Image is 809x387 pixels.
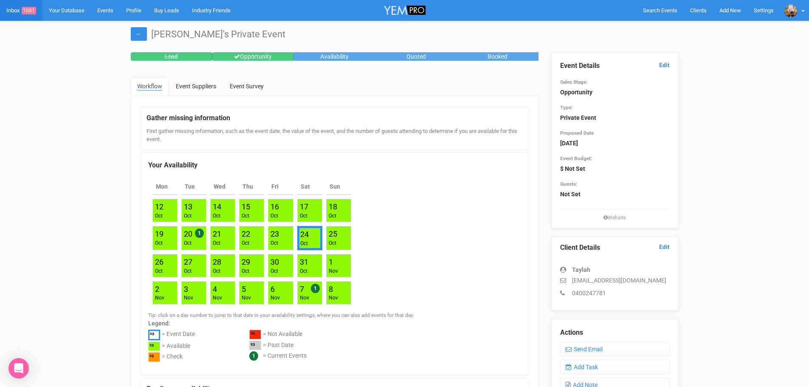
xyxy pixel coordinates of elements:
a: 22 [242,229,250,238]
a: 28 [213,257,221,266]
strong: Private Event [560,114,596,121]
small: Tip: click on a day number to jump to that date in your availability settings, where you can also... [148,312,414,318]
span: Add New [719,7,741,14]
legend: Event Details [560,61,670,71]
small: Proposed Date [560,130,594,136]
legend: Actions [560,328,670,338]
strong: Taylah [572,266,590,273]
small: Website [560,214,670,221]
span: 1081 [22,7,36,14]
a: 6 [271,285,275,294]
strong: Opportunity [560,89,592,96]
div: Oct [242,212,250,220]
div: Nov [271,294,280,302]
a: 20 [184,229,192,238]
a: Add Task [560,360,670,374]
div: Nov [155,294,164,302]
div: Oct [155,240,163,247]
div: Oct [300,268,308,275]
div: = Available [162,342,190,353]
div: Quoted [375,52,457,61]
div: Oct [271,240,279,247]
strong: $ Not Set [560,165,585,172]
strong: [DATE] [560,140,578,147]
a: 13 [184,202,192,211]
div: First gather missing information, such as the event date, the value of the event, and the number ... [147,127,523,143]
legend: Client Details [560,243,670,253]
a: 4 [213,285,217,294]
div: Oct [300,212,308,220]
div: = Check [162,352,183,363]
div: Opportunity [212,52,294,61]
a: 14 [213,202,221,211]
div: Oct [155,212,163,220]
div: Open Intercom Messenger [8,358,29,379]
div: Oct [155,268,163,275]
a: Workflow [131,78,169,96]
div: = Past Date [263,341,293,352]
div: Oct [213,268,221,275]
div: Nov [213,294,222,302]
div: Booked [457,52,538,61]
a: 26 [155,257,163,266]
small: Sales Stage: [560,79,587,85]
a: 7 [300,285,304,294]
a: 15 [242,202,250,211]
th: Mon [152,179,178,195]
div: Oct [242,268,250,275]
div: Nov [184,294,193,302]
a: 31 [300,257,308,266]
span: Search Events [643,7,677,14]
a: Edit [659,61,670,69]
a: 19 [155,229,163,238]
div: Oct [184,212,192,220]
legend: Your Availability [148,161,521,170]
div: ²³ [249,341,261,350]
span: 1 [195,229,204,238]
th: Sat [297,179,322,195]
small: Event Budget: [560,155,592,161]
div: = Current Events [263,351,307,361]
div: Oct [213,240,221,247]
a: 8 [329,285,333,294]
h1: [PERSON_NAME]'s Private Event [131,29,679,40]
a: 12 [155,202,163,211]
span: 1 [311,284,320,293]
div: Nov [329,294,338,302]
a: Event Survey [223,78,270,95]
div: Oct [184,268,192,275]
div: Oct [184,240,192,247]
div: Oct [300,240,309,247]
a: 17 [300,202,308,211]
a: ← [131,27,147,41]
a: Edit [659,243,670,251]
img: open-uri20200520-4-1r8dlr4 [784,5,797,17]
div: = Not Available [263,330,302,341]
a: 30 [271,257,279,266]
a: 29 [242,257,250,266]
a: Event Suppliers [169,78,223,95]
th: Thu [239,179,264,195]
div: Oct [213,212,221,220]
p: [EMAIL_ADDRESS][DOMAIN_NAME] [560,276,670,285]
a: 5 [242,285,246,294]
div: Availability [294,52,375,61]
a: 16 [271,202,279,211]
div: ²³ [148,342,160,351]
a: 23 [271,229,279,238]
legend: Gather missing information [147,113,523,123]
div: Oct [242,240,250,247]
div: Nov [300,294,309,302]
div: Oct [329,240,337,247]
th: Tue [181,179,206,195]
label: Legend: [148,319,521,328]
span: 1 [249,351,258,361]
strong: Not Set [560,191,581,198]
div: ²³ [249,330,261,339]
div: ²³ [148,352,160,362]
div: Nov [329,268,338,275]
a: 21 [213,229,221,238]
div: Oct [329,212,337,220]
div: Oct [271,268,279,275]
a: 3 [184,285,188,294]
